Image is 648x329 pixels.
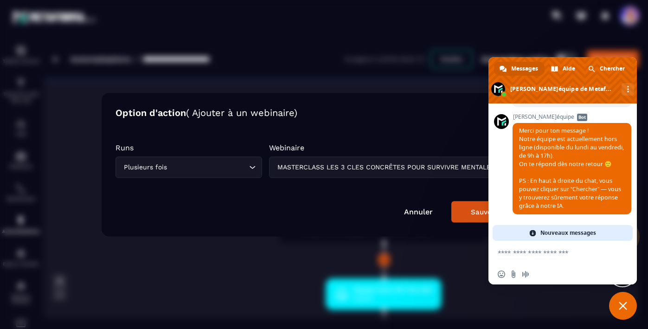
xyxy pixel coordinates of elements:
button: Sauvegarder [451,201,533,222]
textarea: Entrez votre message... [498,249,607,257]
span: Bot [577,114,587,121]
span: [PERSON_NAME]équipe [513,114,631,120]
div: Autres canaux [622,83,634,96]
input: Search for option [169,162,247,172]
span: Messages [511,62,538,76]
div: Search for option [115,156,262,178]
span: Insérer un emoji [498,271,505,278]
p: Runs [115,143,262,152]
div: Sauvegarder [471,207,513,216]
span: Message audio [522,271,529,278]
div: Search for option [269,156,533,178]
div: Messages [494,62,545,76]
span: Envoyer un fichier [510,271,517,278]
h4: Option d'action [115,107,297,120]
span: Merci pour ton message ! Notre équipe est actuellement hors ligne (disponible du lundi au vendred... [519,127,624,210]
div: Aide [545,62,582,76]
div: Fermer le chat [609,292,637,320]
div: Chercher [583,62,631,76]
span: Aide [563,62,575,76]
span: MASTERCLASS LES 3 CLES CONCRÊTES POUR SURVIVRE MENTALEMENT [275,162,511,172]
span: Plusieurs fois [122,162,169,172]
span: Chercher [600,62,625,76]
span: Nouveaux messages [540,225,596,241]
a: Annuler [404,207,433,216]
span: ( Ajouter à un webinaire) [186,107,297,118]
p: Webinaire [269,143,533,152]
